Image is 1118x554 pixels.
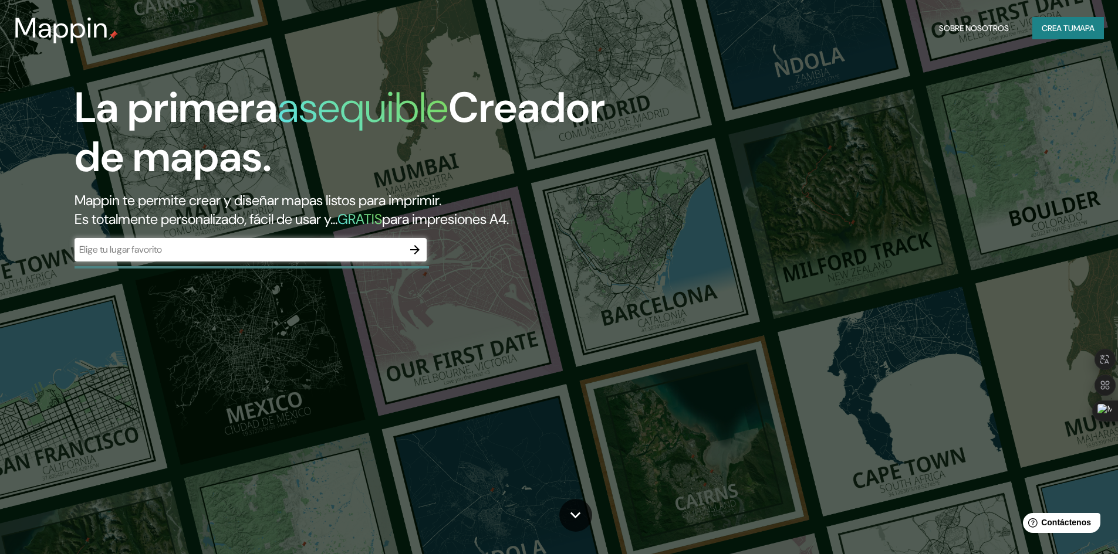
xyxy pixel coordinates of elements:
[382,210,509,228] font: para impresiones A4.
[75,80,605,184] font: Creador de mapas.
[1032,17,1104,39] button: Crea tumapa
[109,30,118,40] img: pin de mapeo
[75,191,441,209] font: Mappin te permite crear y diseñar mapas listos para imprimir.
[75,80,278,135] font: La primera
[1014,508,1105,541] iframe: Lanzador de widgets de ayuda
[1073,23,1095,33] font: mapa
[278,80,448,135] font: asequible
[75,210,337,228] font: Es totalmente personalizado, fácil de usar y...
[14,9,109,46] font: Mappin
[75,243,403,256] input: Elige tu lugar favorito
[1042,23,1073,33] font: Crea tu
[337,210,382,228] font: GRATIS
[939,23,1009,33] font: Sobre nosotros
[934,17,1014,39] button: Sobre nosotros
